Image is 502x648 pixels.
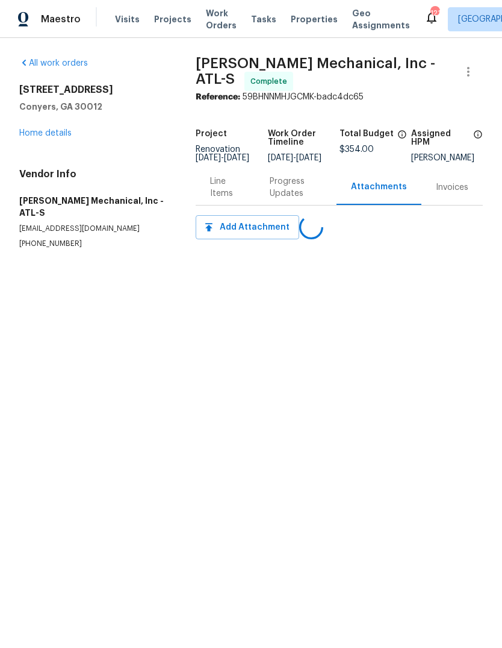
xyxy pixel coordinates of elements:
[268,154,321,162] span: -
[19,168,167,180] h4: Vendor Info
[270,175,322,200] div: Progress Updates
[339,130,394,138] h5: Total Budget
[19,239,167,249] p: [PHONE_NUMBER]
[196,91,483,103] div: 59BHNNMHJGCMK-badc4dc65
[196,56,435,86] span: [PERSON_NAME] Mechanical, Inc - ATL-S
[224,154,249,162] span: [DATE]
[19,101,167,113] h5: Conyers, GA 30012
[196,93,240,101] b: Reference:
[473,130,483,154] span: The hpm assigned to this work order.
[251,15,276,24] span: Tasks
[205,220,290,235] span: Add Attachment
[291,13,338,25] span: Properties
[196,145,249,162] span: Renovation
[206,7,237,31] span: Work Orders
[115,13,140,25] span: Visits
[352,7,410,31] span: Geo Assignments
[19,59,88,68] a: All work orders
[19,195,167,219] h5: [PERSON_NAME] Mechanical, Inc - ATL-S
[196,130,227,138] h5: Project
[196,215,299,239] button: Add Attachment
[436,181,468,193] div: Invoices
[411,154,483,162] div: [PERSON_NAME]
[19,224,167,234] p: [EMAIL_ADDRESS][DOMAIN_NAME]
[210,175,240,200] div: Line Items
[250,75,292,87] span: Complete
[268,154,293,162] span: [DATE]
[351,181,407,193] div: Attachments
[397,130,407,145] span: The total cost of line items that have been proposed by Opendoor. This sum includes line items th...
[339,145,374,154] span: $354.00
[411,130,469,146] h5: Assigned HPM
[19,129,72,137] a: Home details
[268,130,339,146] h5: Work Order Timeline
[196,154,221,162] span: [DATE]
[296,154,321,162] span: [DATE]
[196,154,249,162] span: -
[430,7,439,19] div: 121
[154,13,191,25] span: Projects
[41,13,81,25] span: Maestro
[19,84,167,96] h2: [STREET_ADDRESS]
